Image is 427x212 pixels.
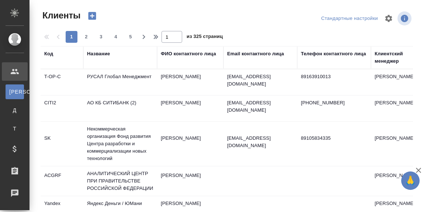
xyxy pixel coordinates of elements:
span: [PERSON_NAME] [9,88,20,95]
span: Клиенты [41,10,80,21]
span: Т [9,125,20,132]
td: [PERSON_NAME] [157,69,223,95]
div: Email контактного лица [227,50,284,58]
a: Т [6,121,24,136]
button: 🙏 [401,171,420,190]
td: Некоммерческая организация Фонд развития Центра разработки и коммерциализации новых технологий [83,122,157,166]
button: 2 [80,31,92,43]
td: [PERSON_NAME] [157,95,223,121]
div: Код [44,50,53,58]
div: ФИО контактного лица [161,50,216,58]
span: из 325 страниц [187,32,223,43]
div: Телефон контактного лица [301,50,366,58]
p: [EMAIL_ADDRESS][DOMAIN_NAME] [227,99,294,114]
td: [PERSON_NAME] [157,131,223,157]
span: 5 [125,33,136,41]
td: [PERSON_NAME] [157,168,223,194]
td: ACGRF [41,168,83,194]
span: 2 [80,33,92,41]
p: [EMAIL_ADDRESS][DOMAIN_NAME] [227,73,294,88]
span: Посмотреть информацию [398,11,413,25]
a: [PERSON_NAME] [6,84,24,99]
span: Настроить таблицу [380,10,398,27]
p: [PHONE_NUMBER] [301,99,367,107]
p: 89163910013 [301,73,367,80]
td: АНАЛИТИЧЕСКИЙ ЦЕНТР ПРИ ПРАВИТЕЛЬСТВЕ РОССИЙСКОЙ ФЕДЕРАЦИИ [83,166,157,196]
td: T-OP-C [41,69,83,95]
span: 3 [95,33,107,41]
button: 3 [95,31,107,43]
div: split button [319,13,380,24]
td: РУСАЛ Глобал Менеджмент [83,69,157,95]
a: Д [6,103,24,118]
span: Д [9,107,20,114]
td: SK [41,131,83,157]
p: 89105834335 [301,135,367,142]
td: АО КБ СИТИБАНК (2) [83,95,157,121]
span: 🙏 [404,173,417,188]
button: 4 [110,31,122,43]
div: Название [87,50,110,58]
div: Клиентский менеджер [375,50,426,65]
p: [EMAIL_ADDRESS][DOMAIN_NAME] [227,135,294,149]
span: 4 [110,33,122,41]
td: CITI2 [41,95,83,121]
button: 5 [125,31,136,43]
button: Создать [83,10,101,22]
